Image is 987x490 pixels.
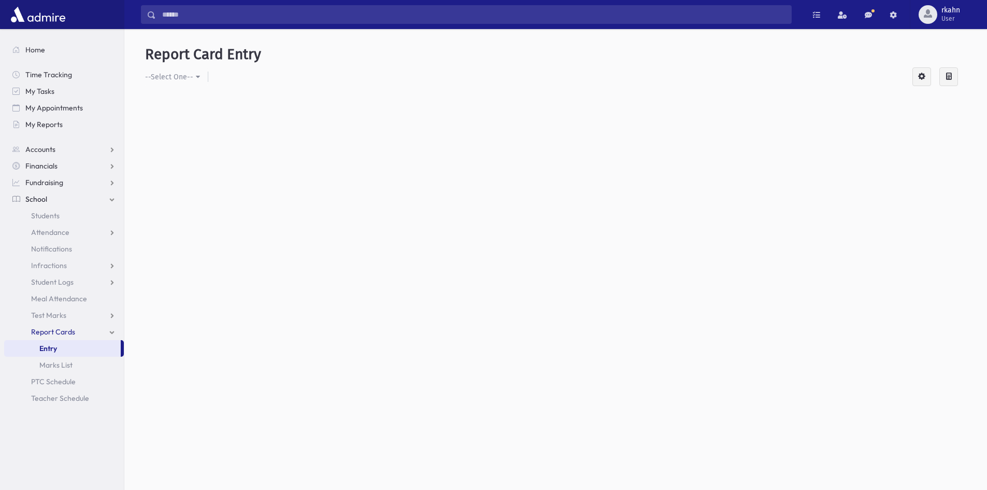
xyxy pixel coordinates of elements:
[4,390,124,407] a: Teacher Schedule
[25,103,83,113] span: My Appointments
[4,357,124,373] a: Marks List
[4,141,124,158] a: Accounts
[25,45,45,54] span: Home
[31,377,76,386] span: PTC Schedule
[31,327,75,337] span: Report Cards
[4,324,124,340] a: Report Cards
[939,67,958,86] div: Calculate Averages
[39,344,57,353] span: Entry
[31,228,69,237] span: Attendance
[4,207,124,224] a: Students
[25,70,72,79] span: Time Tracking
[941,6,960,15] span: rkahn
[25,145,55,154] span: Accounts
[31,261,67,270] span: Infractions
[4,224,124,241] a: Attendance
[156,5,791,24] input: Search
[25,120,63,129] span: My Reports
[31,277,74,287] span: Student Logs
[941,15,960,23] span: User
[4,66,124,83] a: Time Tracking
[25,178,63,187] span: Fundraising
[4,290,124,307] a: Meal Attendance
[4,174,124,191] a: Fundraising
[4,191,124,207] a: School
[4,373,124,390] a: PTC Schedule
[25,194,47,204] span: School
[4,340,121,357] a: Entry
[31,394,89,403] span: Teacher Schedule
[31,211,60,220] span: Students
[31,294,87,303] span: Meal Attendance
[39,360,73,370] span: Marks List
[4,41,124,58] a: Home
[8,4,68,25] img: AdmirePro
[25,87,54,96] span: My Tasks
[25,161,58,171] span: Financials
[31,244,72,254] span: Notifications
[4,116,124,133] a: My Reports
[4,83,124,100] a: My Tasks
[4,241,124,257] a: Notifications
[4,274,124,290] a: Student Logs
[912,67,931,86] div: Configure
[4,100,124,116] a: My Appointments
[31,311,66,320] span: Test Marks
[145,46,966,63] h5: Report Card Entry
[145,67,208,86] button: --Select One--
[4,257,124,274] a: Infractions
[4,158,124,174] a: Financials
[4,307,124,324] a: Test Marks
[145,72,193,82] div: --Select One--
